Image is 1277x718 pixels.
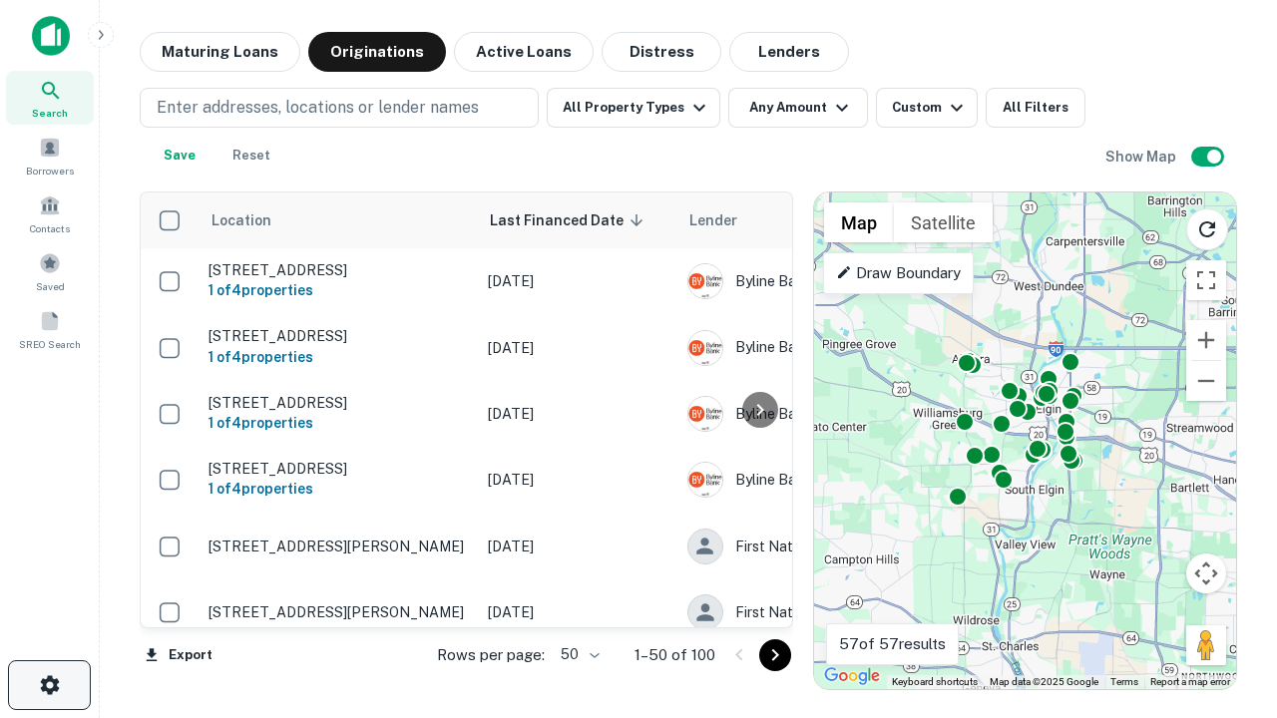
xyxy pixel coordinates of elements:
button: Export [140,640,217,670]
a: Search [6,71,94,125]
p: [STREET_ADDRESS] [209,460,468,478]
p: Enter addresses, locations or lender names [157,96,479,120]
div: First Nations Bank [687,529,987,564]
div: Byline Bank [687,263,987,299]
button: Distress [602,32,721,72]
img: picture [688,463,722,497]
p: [STREET_ADDRESS] [209,327,468,345]
p: [DATE] [488,601,667,623]
div: 50 [553,640,603,669]
span: Lender [689,208,737,232]
a: Contacts [6,186,94,240]
p: [STREET_ADDRESS] [209,261,468,279]
button: Go to next page [759,639,791,671]
button: Originations [308,32,446,72]
a: Borrowers [6,129,94,182]
a: Terms (opens in new tab) [1110,676,1138,687]
button: Keyboard shortcuts [892,675,978,689]
th: Lender [677,192,997,248]
p: [DATE] [488,337,667,359]
button: Show satellite imagery [894,202,993,242]
div: Byline Bank [687,462,987,498]
span: Saved [36,278,65,294]
p: 1–50 of 100 [635,643,715,667]
p: Draw Boundary [836,261,961,285]
h6: 1 of 4 properties [209,412,468,434]
div: First Nations Bank [687,594,987,630]
button: Reset [219,136,283,176]
span: Borrowers [26,163,74,179]
p: [STREET_ADDRESS][PERSON_NAME] [209,538,468,555]
span: Last Financed Date [490,208,649,232]
p: [STREET_ADDRESS][PERSON_NAME] [209,603,468,621]
button: Custom [876,88,978,128]
button: Maturing Loans [140,32,300,72]
img: capitalize-icon.png [32,16,70,56]
h6: 1 of 4 properties [209,279,468,301]
p: Rows per page: [437,643,545,667]
a: SREO Search [6,302,94,356]
div: 0 0 [814,192,1236,689]
button: Zoom out [1186,361,1226,401]
button: Toggle fullscreen view [1186,260,1226,300]
span: Contacts [30,220,70,236]
th: Last Financed Date [478,192,677,248]
button: Active Loans [454,32,594,72]
p: [DATE] [488,403,667,425]
button: Drag Pegman onto the map to open Street View [1186,625,1226,665]
div: Byline Bank [687,330,987,366]
span: SREO Search [19,336,81,352]
p: [DATE] [488,536,667,557]
h6: 1 of 4 properties [209,346,468,368]
button: Enter addresses, locations or lender names [140,88,539,128]
h6: 1 of 4 properties [209,478,468,500]
img: picture [688,331,722,365]
p: 57 of 57 results [839,632,946,656]
button: All Filters [986,88,1085,128]
img: picture [688,264,722,298]
div: Byline Bank [687,396,987,432]
button: Zoom in [1186,320,1226,360]
p: [STREET_ADDRESS] [209,394,468,412]
button: Any Amount [728,88,868,128]
button: All Property Types [547,88,720,128]
a: Open this area in Google Maps (opens a new window) [819,663,885,689]
button: Lenders [729,32,849,72]
button: Show street map [824,202,894,242]
img: picture [688,397,722,431]
button: Save your search to get updates of matches that match your search criteria. [148,136,212,176]
p: [DATE] [488,469,667,491]
span: Location [211,208,297,232]
a: Saved [6,244,94,298]
a: Report a map error [1150,676,1230,687]
span: Search [32,105,68,121]
span: Map data ©2025 Google [990,676,1098,687]
button: Reload search area [1186,208,1228,250]
img: Google [819,663,885,689]
iframe: Chat Widget [1177,495,1277,590]
th: Location [199,192,478,248]
h6: Show Map [1105,146,1179,168]
div: Custom [892,96,969,120]
p: [DATE] [488,270,667,292]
